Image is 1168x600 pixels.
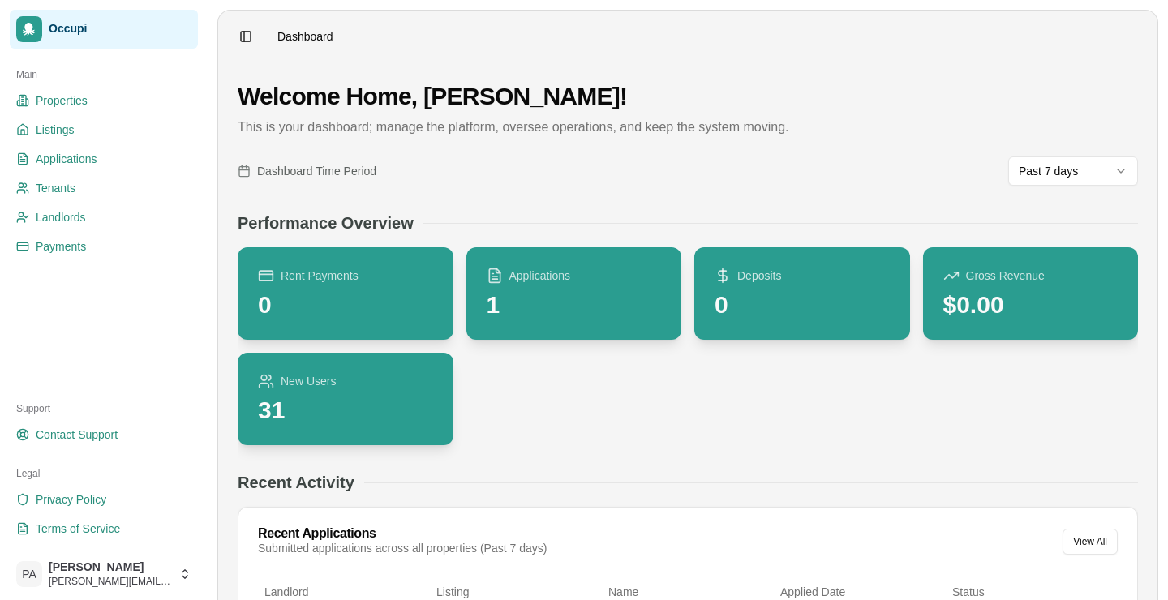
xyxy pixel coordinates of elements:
[49,575,172,588] span: [PERSON_NAME][EMAIL_ADDRESS][DOMAIN_NAME]
[281,373,336,389] span: New Users
[36,491,106,508] span: Privacy Policy
[10,516,198,542] a: Terms of Service
[737,268,781,284] span: Deposits
[238,82,1138,111] h1: Welcome Home, [PERSON_NAME]!
[36,151,97,167] span: Applications
[264,585,309,598] span: Landlord
[36,209,86,225] span: Landlords
[10,396,198,422] div: Support
[258,290,359,319] div: 0
[10,555,198,594] button: PA[PERSON_NAME][PERSON_NAME][EMAIL_ADDRESS][DOMAIN_NAME]
[36,122,74,138] span: Listings
[10,10,198,49] a: Occupi
[608,585,638,598] span: Name
[258,527,547,540] div: Recent Applications
[943,290,1045,319] div: $0.00
[281,268,359,284] span: Rent Payments
[238,212,414,234] h2: Performance Overview
[49,22,191,36] span: Occupi
[16,561,42,587] span: PA
[10,175,198,201] a: Tenants
[715,290,781,319] div: 0
[436,585,469,598] span: Listing
[277,28,333,45] span: Dashboard
[257,163,376,179] span: Dashboard Time Period
[277,28,333,45] nav: breadcrumb
[10,146,198,172] a: Applications
[238,118,1138,137] p: This is your dashboard; manage the platform, oversee operations, and keep the system moving.
[36,238,86,255] span: Payments
[36,521,120,537] span: Terms of Service
[36,92,88,109] span: Properties
[36,180,75,196] span: Tenants
[10,62,198,88] div: Main
[10,422,198,448] a: Contact Support
[10,461,198,486] div: Legal
[780,585,845,598] span: Applied Date
[966,268,1045,284] span: Gross Revenue
[238,471,354,494] h2: Recent Activity
[49,560,172,575] span: [PERSON_NAME]
[10,486,198,512] a: Privacy Policy
[258,396,336,425] div: 31
[1063,529,1118,555] button: View All
[36,426,118,443] span: Contact Support
[10,204,198,230] a: Landlords
[10,117,198,143] a: Listings
[258,540,547,556] div: Submitted applications across all properties (Past 7 days)
[509,268,571,284] span: Applications
[10,234,198,259] a: Payments
[952,585,985,598] span: Status
[487,290,571,319] div: 1
[10,88,198,114] a: Properties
